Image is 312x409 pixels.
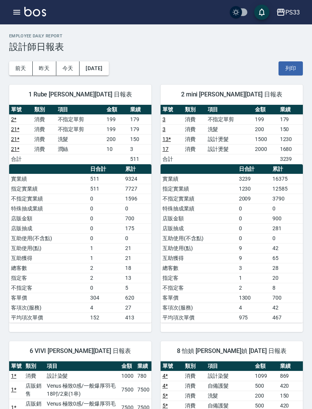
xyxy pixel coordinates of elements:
td: 0 [237,213,271,223]
td: 2009 [237,194,271,204]
table: a dense table [9,105,151,164]
td: 店販金額 [161,213,237,223]
td: 特殊抽成業績 [9,204,88,213]
th: 金額 [253,105,278,115]
td: 店販抽成 [9,223,88,233]
span: 8 怡媜 [PERSON_NAME]媜 [DATE] 日報表 [170,347,294,355]
td: 199 [105,124,128,134]
td: 2000 [253,144,278,154]
td: 互助使用(點) [9,243,88,253]
td: 互助使用(不含點) [9,233,88,243]
td: 21 [123,253,151,263]
button: 列印 [279,61,303,75]
td: 0 [88,223,123,233]
td: 消費 [183,381,205,391]
td: 199 [105,114,128,124]
td: 150 [278,124,303,134]
td: 5 [123,283,151,293]
img: Logo [24,7,46,16]
td: 0 [88,194,123,204]
td: 12585 [271,184,303,194]
td: 0 [88,283,123,293]
td: 不指定實業績 [161,194,237,204]
th: 金額 [253,361,278,371]
td: 150 [128,134,151,144]
td: 9 [237,253,271,263]
td: 消費 [183,371,205,381]
td: 0 [237,233,271,243]
span: 1 Rube [PERSON_NAME][DATE] 日報表 [18,91,142,98]
td: 869 [278,371,303,381]
h3: 設計師日報表 [9,42,303,52]
td: 413 [123,313,151,322]
td: 4 [88,303,123,313]
table: a dense table [161,105,303,164]
td: 3790 [271,194,303,204]
th: 累計 [123,164,151,174]
td: 1 [88,253,123,263]
td: 150 [278,391,303,401]
th: 業績 [128,105,151,115]
td: 620 [123,293,151,303]
th: 業績 [278,105,303,115]
td: 175 [123,223,151,233]
td: 511 [128,154,151,164]
th: 金額 [119,361,135,371]
th: 業績 [278,361,303,371]
th: 類別 [183,361,205,371]
table: a dense table [161,164,303,323]
td: 平均項次單價 [161,313,237,322]
td: 7727 [123,184,151,194]
td: 實業績 [161,174,237,184]
th: 單號 [9,105,32,115]
td: 27 [123,303,151,313]
td: 1230 [278,134,303,144]
td: 1 [237,273,271,283]
td: 511 [88,184,123,194]
span: 6 VIVI [PERSON_NAME][DATE] 日報表 [18,347,142,355]
td: 2 [237,283,271,293]
td: 互助使用(不含點) [161,233,237,243]
td: 0 [237,223,271,233]
button: save [254,5,269,20]
a: 3 [162,126,166,132]
td: 洗髮 [206,124,253,134]
td: 指定實業績 [9,184,88,194]
td: 179 [128,114,151,124]
td: 3 [237,263,271,273]
td: 900 [271,213,303,223]
td: 179 [128,124,151,134]
td: 3239 [237,174,271,184]
td: 467 [271,313,303,322]
td: 511 [88,174,123,184]
td: 不指定單剪 [206,114,253,124]
td: 1000 [119,371,135,381]
td: 消費 [183,124,205,134]
td: 16375 [271,174,303,184]
td: 28 [271,263,303,273]
th: 金額 [105,105,128,115]
td: 500 [253,381,278,391]
td: 消費 [183,114,205,124]
td: 0 [237,204,271,213]
td: 店販銷售 [24,381,45,399]
td: 不指定單剪 [56,114,105,124]
td: 潤絲 [56,144,105,154]
th: 單號 [161,105,183,115]
td: 1500 [253,134,278,144]
td: 店販抽成 [161,223,237,233]
td: 700 [123,213,151,223]
td: 互助獲得 [9,253,88,263]
td: 洗髮 [206,391,253,401]
td: 實業績 [9,174,88,184]
td: 281 [271,223,303,233]
td: 7500 [119,381,135,399]
td: 消費 [32,114,56,124]
th: 單號 [9,361,24,371]
td: 總客數 [161,263,237,273]
td: 消費 [183,391,205,401]
td: 指定客 [161,273,237,283]
td: 消費 [183,134,205,144]
td: 9324 [123,174,151,184]
th: 項目 [56,105,105,115]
